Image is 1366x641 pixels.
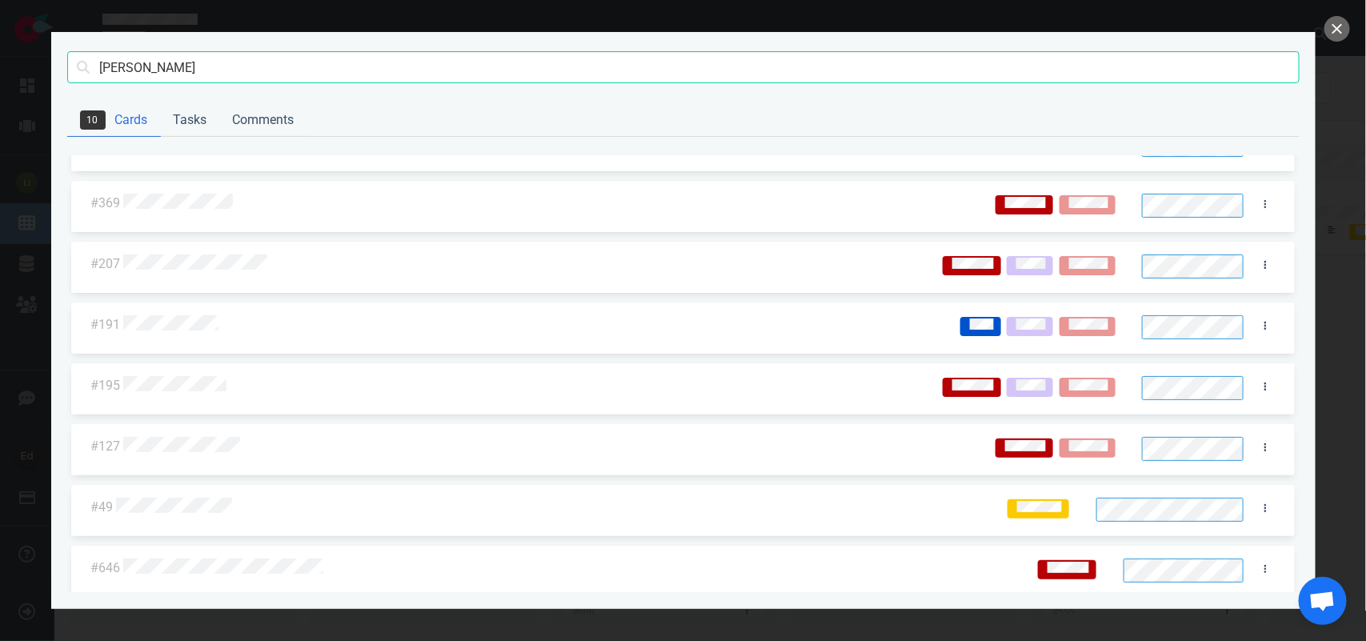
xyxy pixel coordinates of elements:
a: Tasks [161,104,220,137]
a: Cards [67,104,161,137]
input: Search cards, tasks, or comments with text or ids [67,51,1300,83]
a: #369 [90,195,120,210]
a: #191 [90,317,120,332]
button: close [1324,16,1350,42]
a: #127 [90,439,120,454]
a: #195 [90,378,120,393]
a: #207 [90,256,120,271]
a: #646 [90,560,120,575]
div: Aprire la chat [1299,577,1347,625]
a: Comments [220,104,307,137]
a: #49 [90,499,113,515]
span: 10 [80,110,106,130]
